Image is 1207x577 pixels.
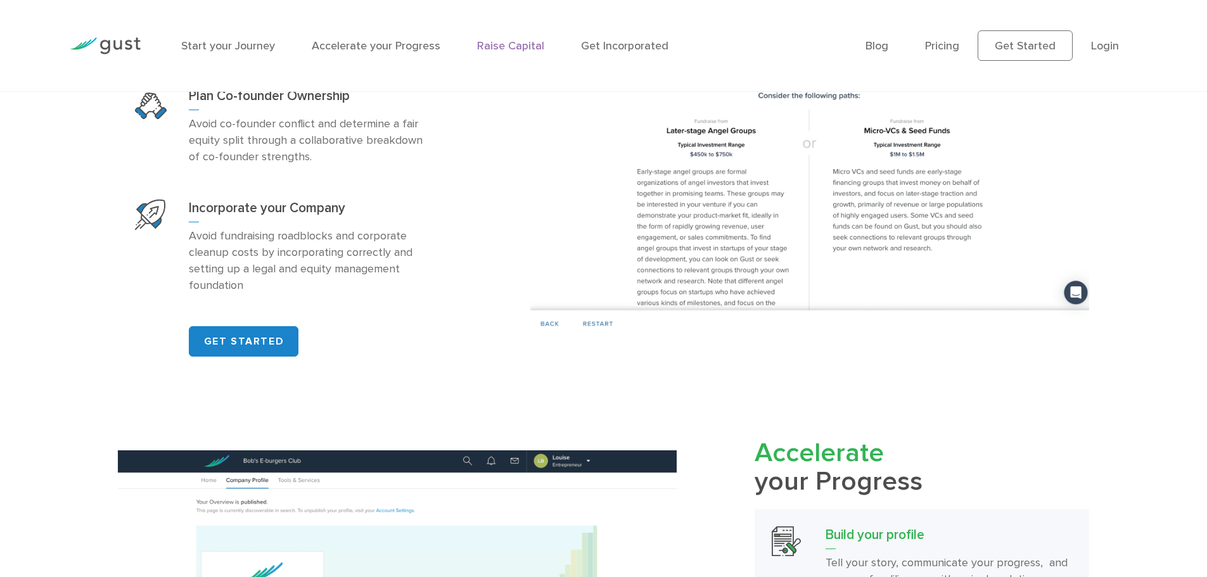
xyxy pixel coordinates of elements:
a: Accelerate your Progress [312,39,440,53]
img: Start Your Company [135,200,165,230]
a: Blog [865,39,888,53]
img: Plan Co Founder Ownership [135,87,167,119]
a: Plan Co Founder OwnershipPlan Co-founder OwnershipAvoid co-founder conflict and determine a fair ... [118,70,452,182]
h3: Incorporate your Company [189,200,435,222]
h3: Plan Co-founder Ownership [189,87,435,110]
a: Get Incorporated [581,39,668,53]
p: Avoid fundraising roadblocks and corporate cleanup costs by incorporating correctly and setting u... [189,228,435,294]
h3: Build your profile [826,526,1072,549]
a: GET STARTED [189,326,298,357]
a: Pricing [925,39,959,53]
a: Start Your CompanyIncorporate your CompanyAvoid fundraising roadblocks and corporate cleanup cost... [118,182,452,311]
h2: your Progress [755,439,1089,497]
a: Get Started [978,30,1073,61]
img: Gust Logo [70,37,141,54]
span: Accelerate [755,437,884,469]
a: Login [1091,39,1119,53]
a: Raise Capital [477,39,544,53]
img: Build Your Profile [772,526,801,556]
a: Start your Journey [181,39,275,53]
p: Avoid co-founder conflict and determine a fair equity split through a collaborative breakdown of ... [189,116,435,165]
